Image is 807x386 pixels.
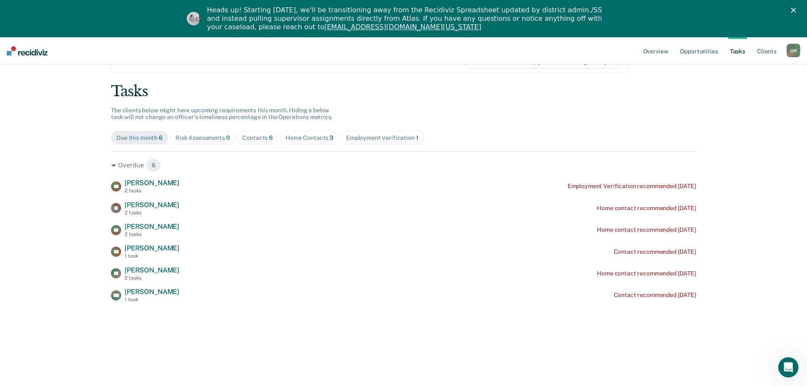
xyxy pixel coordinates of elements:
span: [PERSON_NAME] [125,244,179,252]
div: Contact recommended [DATE] [614,292,696,299]
div: Due this month [116,134,163,142]
div: Tasks [111,83,696,100]
div: Close [791,8,799,13]
a: Overview [641,37,670,64]
a: Tasks [728,37,747,64]
img: Profile image for Kim [187,12,200,25]
div: 1 task [125,253,179,259]
div: Home contact recommended [DATE] [597,205,696,212]
div: Overdue 6 [111,158,696,172]
div: Contacts [242,134,273,142]
div: 2 tasks [125,188,179,194]
div: Home Contacts [286,134,333,142]
div: Employment Verification recommended [DATE] [568,183,696,190]
a: Clients [755,37,778,64]
span: [PERSON_NAME] [125,266,179,274]
span: [PERSON_NAME] [125,222,179,230]
span: 6 [269,134,273,141]
span: 3 [330,134,333,141]
span: 1 [416,134,419,141]
div: 1 task [125,297,179,303]
a: [EMAIL_ADDRESS][DOMAIN_NAME][US_STATE] [324,23,481,31]
div: Home contact recommended [DATE] [597,270,696,277]
span: 0 [226,134,230,141]
button: GM [787,44,800,57]
iframe: Intercom live chat [778,357,799,378]
div: Home contact recommended [DATE] [597,226,696,233]
div: Heads up! Starting [DATE], we'll be transitioning away from the Recidiviz Spreadsheet updated by ... [207,6,607,31]
img: Recidiviz [7,46,47,56]
div: Contact recommended [DATE] [614,248,696,255]
div: Risk Assessments [175,134,230,142]
span: The clients below might have upcoming requirements this month. Hiding a below task will not chang... [111,107,333,121]
div: 2 tasks [125,210,179,216]
span: [PERSON_NAME] [125,288,179,296]
span: 6 [146,158,161,172]
div: G M [787,44,800,57]
span: [PERSON_NAME] [125,179,179,187]
span: [PERSON_NAME] [125,201,179,209]
div: 2 tasks [125,275,179,281]
span: 6 [159,134,163,141]
a: Opportunities [678,37,719,64]
div: 2 tasks [125,231,179,237]
div: Employment Verification [346,134,419,142]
